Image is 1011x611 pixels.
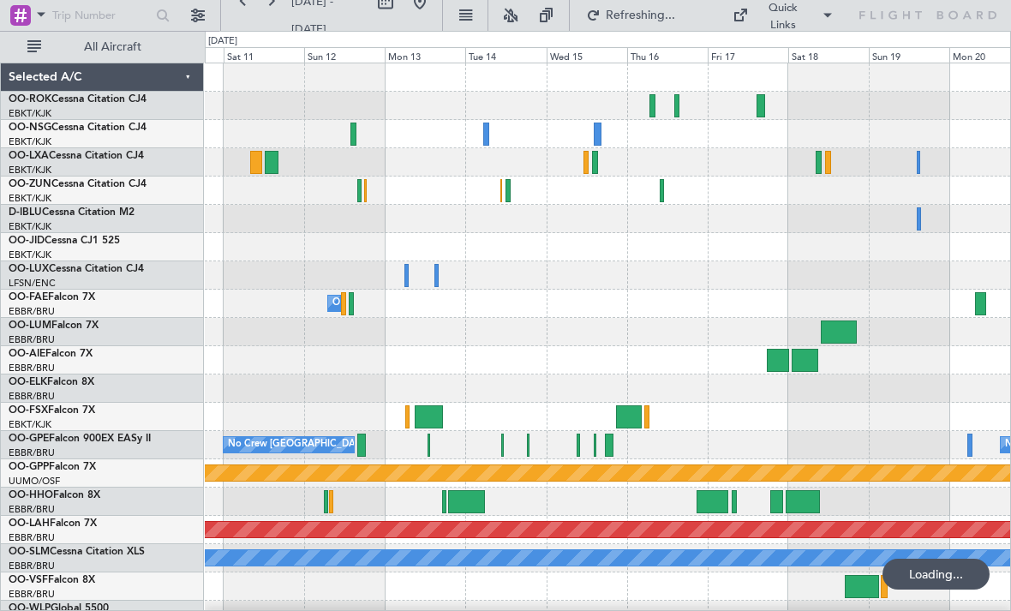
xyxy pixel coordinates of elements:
[9,560,55,572] a: EBBR/BRU
[9,123,147,133] a: OO-NSGCessna Citation CJ4
[9,390,55,403] a: EBBR/BRU
[9,179,147,189] a: OO-ZUNCessna Citation CJ4
[52,3,151,28] input: Trip Number
[9,434,151,444] a: OO-GPEFalcon 900EX EASy II
[9,264,49,274] span: OO-LUX
[9,236,120,246] a: OO-JIDCessna CJ1 525
[9,575,95,585] a: OO-VSFFalcon 8X
[724,2,842,29] button: Quick Links
[9,164,51,177] a: EBKT/KJK
[228,432,515,458] div: No Crew [GEOGRAPHIC_DATA] ([GEOGRAPHIC_DATA] National)
[9,292,95,303] a: OO-FAEFalcon 7X
[45,41,181,53] span: All Aircraft
[9,207,42,218] span: D-IBLU
[9,547,50,557] span: OO-SLM
[9,531,55,544] a: EBBR/BRU
[9,349,93,359] a: OO-AIEFalcon 7X
[9,588,55,601] a: EBBR/BRU
[9,151,144,161] a: OO-LXACessna Citation CJ4
[9,503,55,516] a: EBBR/BRU
[9,446,55,459] a: EBBR/BRU
[9,405,48,416] span: OO-FSX
[9,264,144,274] a: OO-LUXCessna Citation CJ4
[385,47,465,63] div: Mon 13
[9,377,94,387] a: OO-ELKFalcon 8X
[547,47,627,63] div: Wed 15
[9,179,51,189] span: OO-ZUN
[9,475,60,488] a: UUMO/OSF
[9,490,100,500] a: OO-HHOFalcon 8X
[708,47,788,63] div: Fri 17
[9,220,51,233] a: EBKT/KJK
[788,47,869,63] div: Sat 18
[9,362,55,374] a: EBBR/BRU
[9,305,55,318] a: EBBR/BRU
[9,377,47,387] span: OO-ELK
[869,47,949,63] div: Sun 19
[19,33,186,61] button: All Aircraft
[9,405,95,416] a: OO-FSXFalcon 7X
[9,434,49,444] span: OO-GPE
[9,490,53,500] span: OO-HHO
[9,123,51,133] span: OO-NSG
[9,207,135,218] a: D-IBLUCessna Citation M2
[9,107,51,120] a: EBKT/KJK
[627,47,708,63] div: Thu 16
[9,277,56,290] a: LFSN/ENC
[882,559,990,590] div: Loading...
[304,47,385,63] div: Sun 12
[9,135,51,148] a: EBKT/KJK
[9,333,55,346] a: EBBR/BRU
[9,320,99,331] a: OO-LUMFalcon 7X
[9,462,96,472] a: OO-GPPFalcon 7X
[578,2,681,29] button: Refreshing...
[9,575,48,585] span: OO-VSF
[9,94,147,105] a: OO-ROKCessna Citation CJ4
[208,34,237,49] div: [DATE]
[9,151,49,161] span: OO-LXA
[9,518,97,529] a: OO-LAHFalcon 7X
[9,292,48,303] span: OO-FAE
[9,320,51,331] span: OO-LUM
[9,547,145,557] a: OO-SLMCessna Citation XLS
[9,462,49,472] span: OO-GPP
[9,518,50,529] span: OO-LAH
[9,192,51,205] a: EBKT/KJK
[224,47,304,63] div: Sat 11
[9,249,51,261] a: EBKT/KJK
[9,236,45,246] span: OO-JID
[604,9,676,21] span: Refreshing...
[9,349,45,359] span: OO-AIE
[332,291,449,316] div: Owner Melsbroek Air Base
[9,418,51,431] a: EBKT/KJK
[9,94,51,105] span: OO-ROK
[465,47,546,63] div: Tue 14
